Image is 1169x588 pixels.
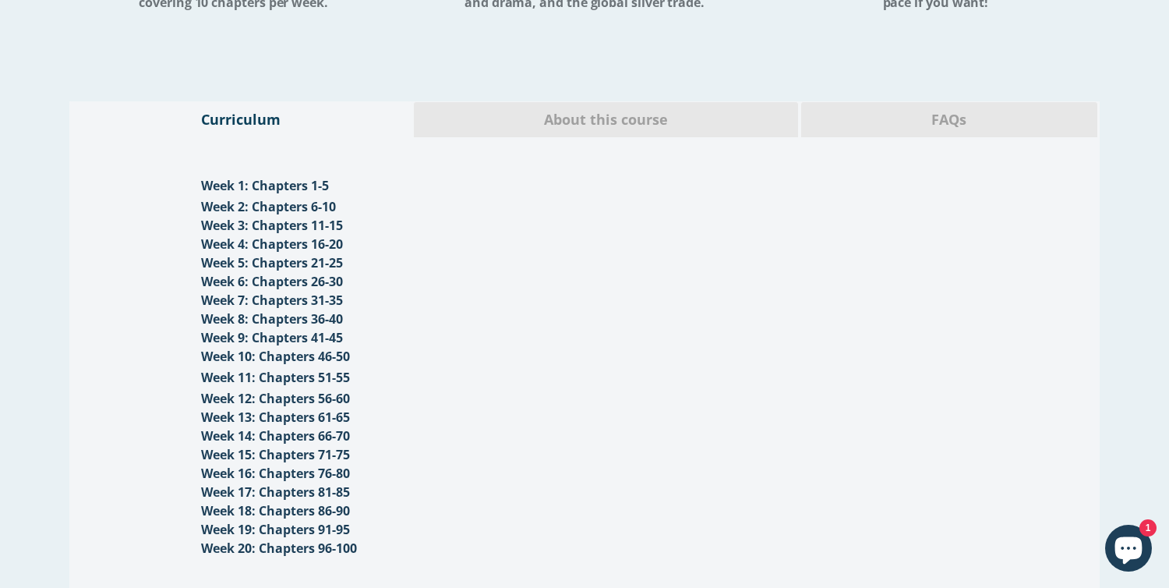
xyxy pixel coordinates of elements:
[201,348,350,365] strong: Week 10: Chapters 46-50
[426,110,786,130] span: About this course
[201,446,350,463] strong: Week 15: Chapters 71-75
[813,110,1085,130] span: FAQs
[201,292,343,309] strong: Week 7: Chapters 31-35
[201,329,343,346] strong: Week 9: Chapters 41-45
[201,177,329,194] strong: Week 1: Chapters 1-5
[201,465,350,482] strong: Week 16: Chapters 76-80
[201,198,336,215] strong: Week 2: Chapters 6-10
[1100,525,1157,576] inbox-online-store-chat: Shopify online store chat
[201,521,350,538] strong: Week 19: Chapters 91-95
[201,502,350,519] strong: Week 18: Chapters 86-90
[201,390,350,407] strong: Week 12: Chapters 56-60
[201,273,343,290] strong: Week 6: Chapters 26-30
[82,110,398,130] span: Curriculum
[201,484,350,501] strong: Week 17: Chapters 81-85
[201,369,350,386] strong: Week 11: Chapters 51-55
[201,217,343,234] strong: Week 3: Chapters 11-15
[201,310,343,328] strong: Week 8: Chapters 36-40
[201,236,343,253] strong: Week 4: Chapters 16-20
[201,540,357,557] strong: Week 20: Chapters 96-100
[201,254,343,271] strong: Week 5: Chapters 21-25
[201,427,350,445] strong: Week 14: Chapters 66-70
[201,409,350,426] strong: Week 13: Chapters 61-65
